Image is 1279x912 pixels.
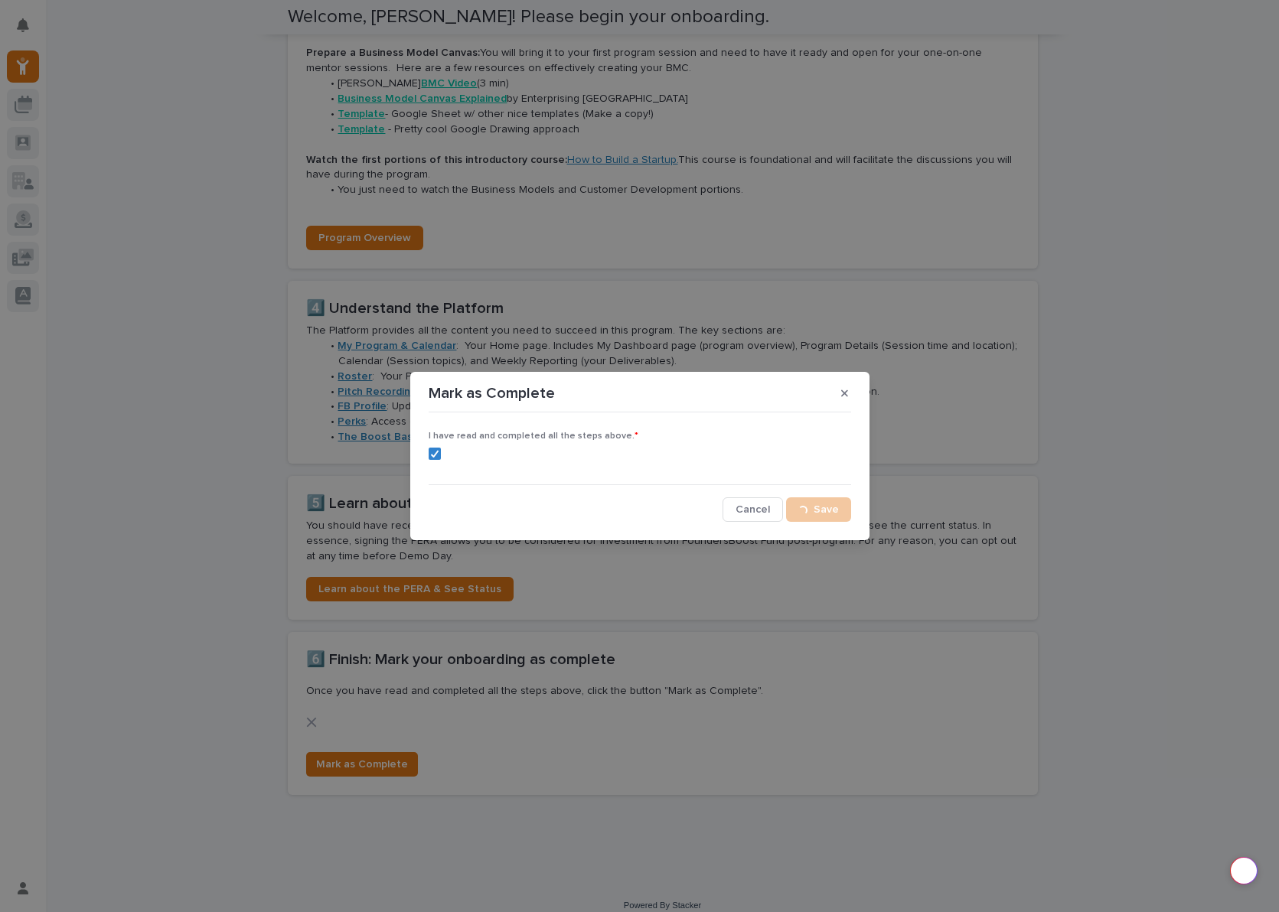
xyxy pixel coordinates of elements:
[429,384,555,402] p: Mark as Complete
[429,432,638,441] span: I have read and completed all the steps above.
[814,504,839,515] span: Save
[723,497,783,522] button: Cancel
[736,504,770,515] span: Cancel
[786,497,851,522] button: Save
